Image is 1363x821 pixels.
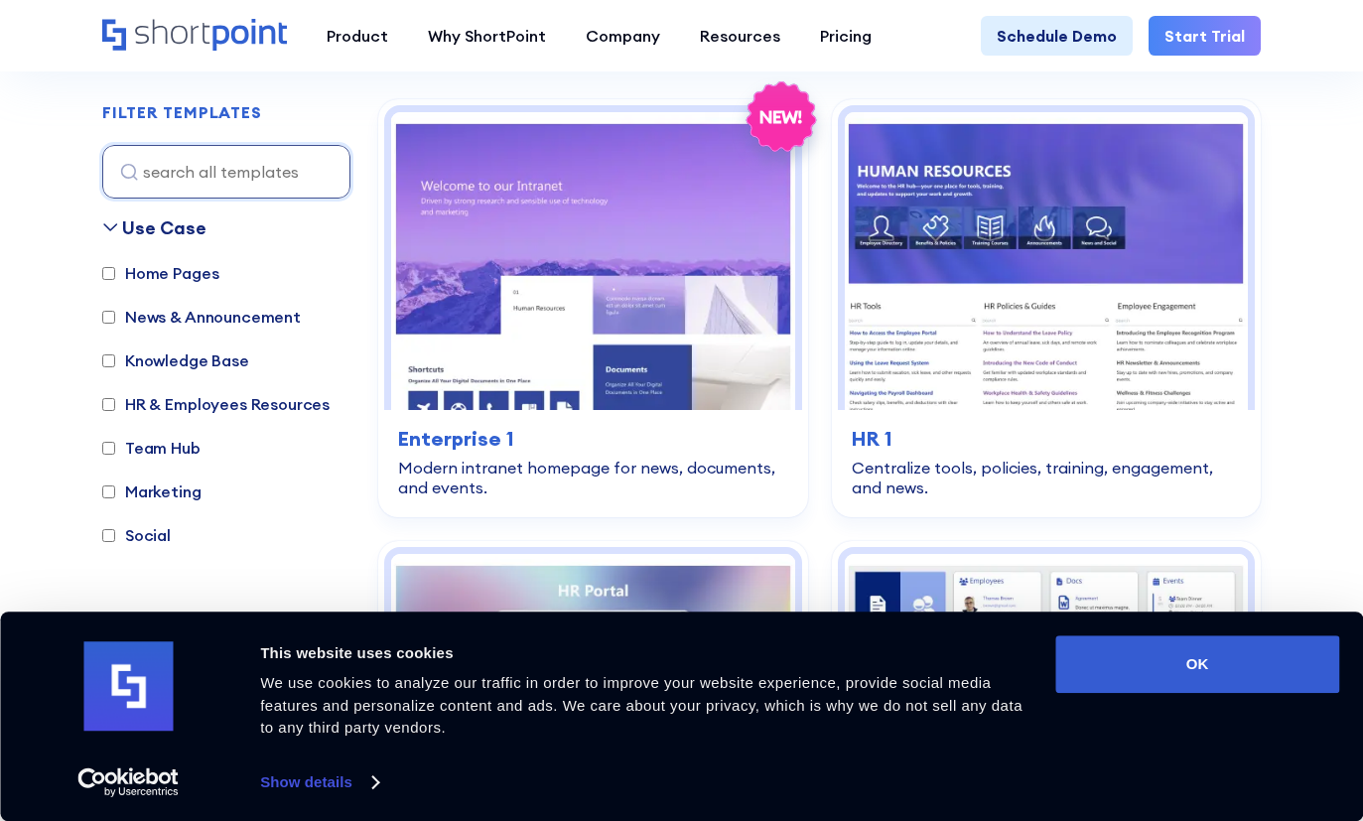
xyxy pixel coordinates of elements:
a: Company [566,16,680,56]
a: Product [307,16,408,56]
a: Usercentrics Cookiebot - opens in a new window [42,767,215,797]
input: search all templates [102,145,350,199]
a: Enterprise 1 – SharePoint Homepage Design: Modern intranet homepage for news, documents, and even... [378,99,808,517]
input: Home Pages [102,267,115,280]
img: logo [83,642,173,732]
a: Home [102,19,287,53]
label: Social [102,523,171,547]
input: News & Announcement [102,311,115,324]
div: Company [586,24,660,48]
input: Team Hub [102,442,115,455]
label: Home Pages [102,261,218,285]
h3: HR 1 [852,424,1242,454]
label: News & Announcement [102,305,301,329]
div: Why ShortPoint [428,24,546,48]
div: Pricing [820,24,872,48]
label: HR & Employees Resources [102,392,330,416]
div: Product [327,24,388,48]
a: HR 1 – Human Resources Template: Centralize tools, policies, training, engagement, and news.HR 1C... [832,99,1262,517]
img: HR 1 – Human Resources Template: Centralize tools, policies, training, engagement, and news. [845,112,1249,410]
div: This website uses cookies [260,641,1032,665]
label: Team Hub [102,436,201,460]
div: Use Case [122,214,206,241]
span: We use cookies to analyze our traffic in order to improve your website experience, provide social... [260,674,1022,736]
input: Marketing [102,485,115,498]
a: Why ShortPoint [408,16,566,56]
div: Modern intranet homepage for news, documents, and events. [398,458,788,497]
img: Enterprise 1 – SharePoint Homepage Design: Modern intranet homepage for news, documents, and events. [391,112,795,410]
a: Schedule Demo [981,16,1133,56]
button: OK [1055,635,1339,693]
div: Resources [700,24,780,48]
a: Start Trial [1149,16,1261,56]
div: Centralize tools, policies, training, engagement, and news. [852,458,1242,497]
input: Knowledge Base [102,354,115,367]
a: Show details [260,767,377,797]
h2: FILTER TEMPLATES [102,104,262,122]
a: Pricing [800,16,891,56]
input: HR & Employees Resources [102,398,115,411]
a: Resources [680,16,800,56]
label: Knowledge Base [102,348,249,372]
input: Social [102,529,115,542]
label: Marketing [102,479,202,503]
h3: Enterprise 1 [398,424,788,454]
